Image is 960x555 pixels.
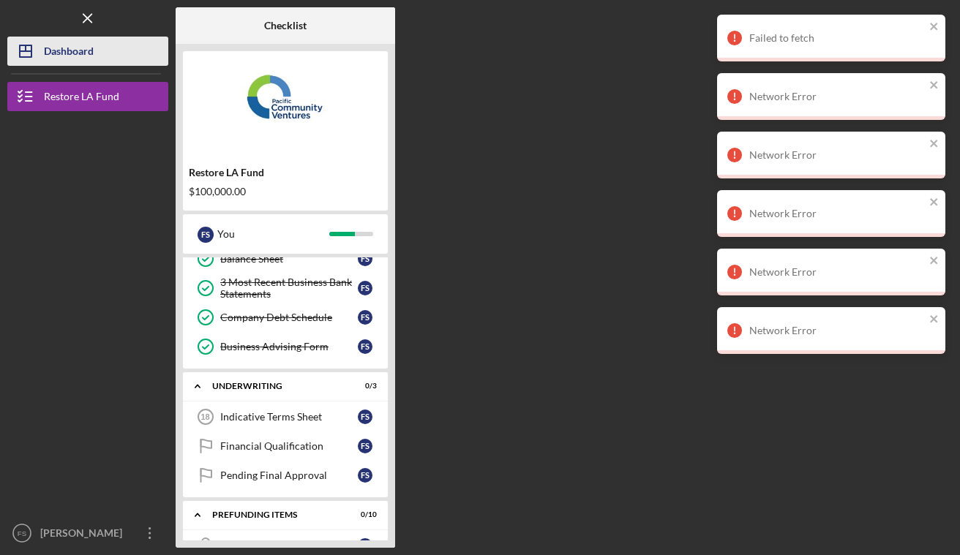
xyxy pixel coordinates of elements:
[190,273,380,303] a: 3 Most Recent Business Bank StatementsFS
[7,518,168,548] button: FS[PERSON_NAME]
[189,167,382,178] div: Restore LA Fund
[190,402,380,431] a: 18Indicative Terms SheetFS
[220,341,358,352] div: Business Advising Form
[7,37,168,66] button: Dashboard
[200,412,209,421] tspan: 18
[7,82,168,111] button: Restore LA Fund
[44,82,119,115] div: Restore LA Fund
[358,468,372,483] div: F S
[749,149,925,161] div: Network Error
[220,440,358,452] div: Financial Qualification
[358,439,372,453] div: F S
[358,538,372,553] div: F S
[358,339,372,354] div: F S
[190,461,380,490] a: Pending Final ApprovalFS
[929,79,940,93] button: close
[264,20,307,31] b: Checklist
[749,325,925,336] div: Network Error
[358,409,372,424] div: F S
[18,529,26,537] text: FS
[358,310,372,325] div: F S
[198,227,214,243] div: F S
[212,510,340,519] div: Prefunding Items
[358,281,372,295] div: F S
[190,332,380,361] a: Business Advising FormFS
[929,254,940,268] button: close
[749,32,925,44] div: Failed to fetch
[929,20,940,34] button: close
[220,253,358,265] div: Balance Sheet
[37,518,132,551] div: [PERSON_NAME]
[190,431,380,461] a: Financial QualificationFS
[350,382,377,390] div: 0 / 3
[220,469,358,481] div: Pending Final Approval
[189,186,382,197] div: $100,000.00
[749,266,925,278] div: Network Error
[190,244,380,273] a: Balance SheetFS
[929,313,940,327] button: close
[749,91,925,102] div: Network Error
[220,411,358,423] div: Indicative Terms Sheet
[358,252,372,266] div: F S
[190,303,380,332] a: Company Debt ScheduleFS
[929,196,940,210] button: close
[749,208,925,219] div: Network Error
[220,540,358,551] div: Business Insurance
[183,58,388,146] img: Product logo
[212,382,340,390] div: Underwriting
[929,137,940,151] button: close
[44,37,94,69] div: Dashboard
[220,276,358,300] div: 3 Most Recent Business Bank Statements
[220,312,358,323] div: Company Debt Schedule
[350,510,377,519] div: 0 / 10
[217,222,329,246] div: You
